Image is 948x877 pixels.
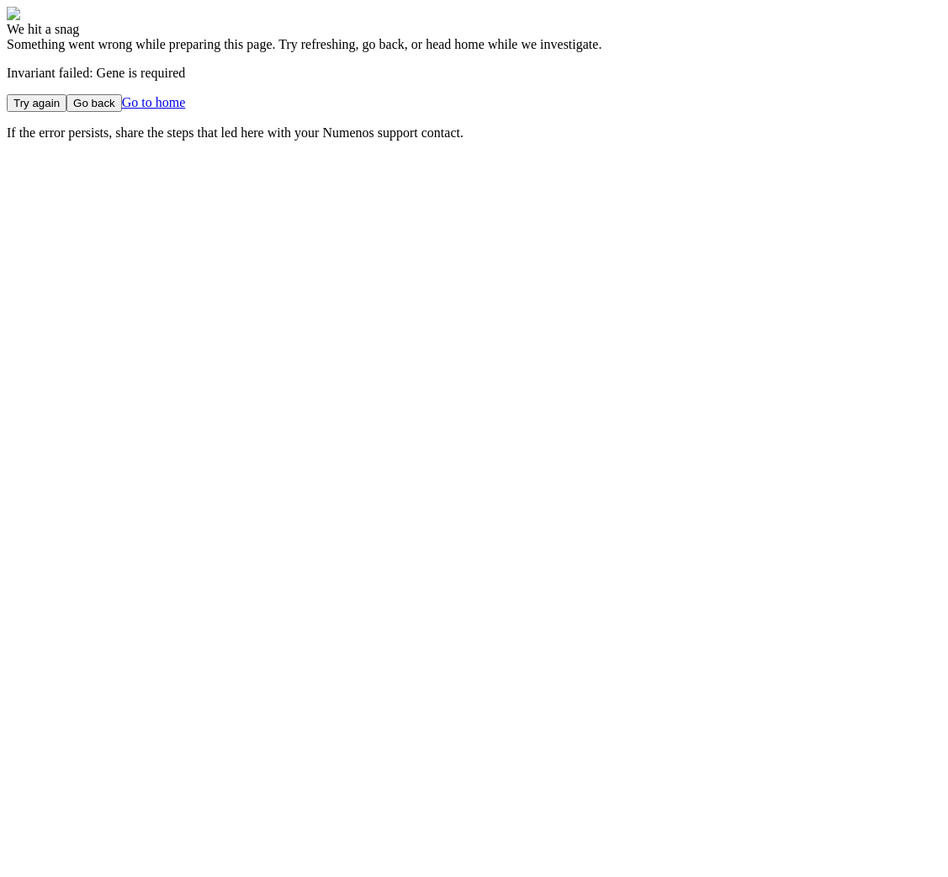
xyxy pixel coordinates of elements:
img: Numenos [7,7,71,22]
button: Try again [7,94,66,112]
div: Something went wrong while preparing this page. Try refreshing, go back, or head home while we in... [7,37,941,52]
p: If the error persists, share the steps that led here with your Numenos support contact. [7,125,941,141]
p: Invariant failed: Gene is required [7,66,941,81]
div: We hit a snag [7,22,941,37]
button: Go back [66,94,122,112]
a: Go to home [122,95,186,109]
